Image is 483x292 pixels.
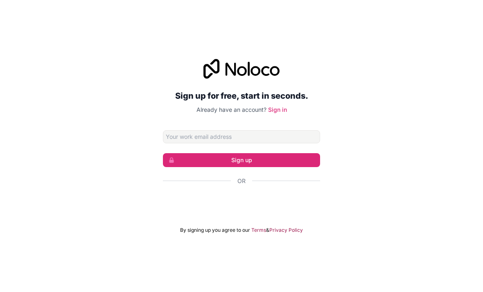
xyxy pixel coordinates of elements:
[251,227,266,233] a: Terms
[196,106,266,113] span: Already have an account?
[163,130,320,143] input: Email address
[163,88,320,103] h2: Sign up for free, start in seconds.
[269,227,303,233] a: Privacy Policy
[268,106,287,113] a: Sign in
[266,227,269,233] span: &
[180,227,250,233] span: By signing up you agree to our
[163,153,320,167] button: Sign up
[237,177,246,185] span: Or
